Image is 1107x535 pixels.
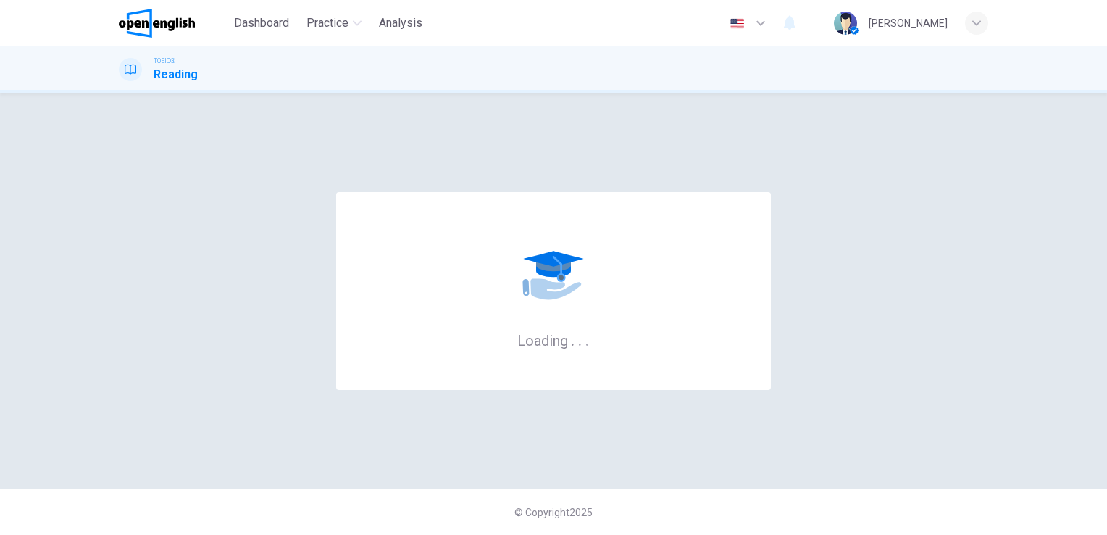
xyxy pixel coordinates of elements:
img: en [728,18,746,29]
span: Dashboard [234,14,289,32]
h6: . [585,327,590,351]
h1: Reading [154,66,198,83]
button: Practice [301,10,367,36]
span: Analysis [379,14,422,32]
a: OpenEnglish logo [119,9,228,38]
h6: Loading [517,331,590,349]
h6: . [577,327,582,351]
img: Profile picture [834,12,857,35]
span: Practice [306,14,348,32]
span: © Copyright 2025 [514,507,593,518]
div: [PERSON_NAME] [869,14,948,32]
button: Analysis [373,10,428,36]
img: OpenEnglish logo [119,9,195,38]
button: Dashboard [228,10,295,36]
h6: . [570,327,575,351]
span: TOEIC® [154,56,175,66]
